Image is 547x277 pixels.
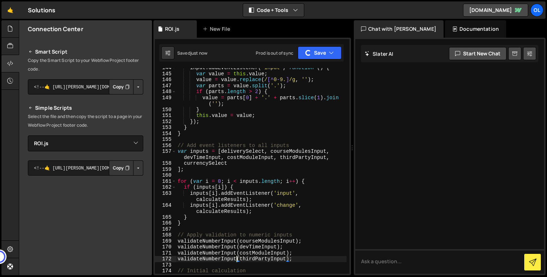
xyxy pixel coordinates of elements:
div: just now [190,50,207,56]
div: 166 [155,220,176,226]
div: ROI.js [165,25,179,33]
button: Code + Tools [243,4,304,17]
h2: Connection Center [28,25,83,33]
div: 171 [155,250,176,256]
div: Documentation [445,20,506,38]
div: 167 [155,226,176,232]
textarea: <!--🤙 [URL][PERSON_NAME][DOMAIN_NAME]> <script>document.addEventListener("DOMContentLoaded", func... [28,79,143,95]
a: [DOMAIN_NAME] [463,4,528,17]
button: Save [298,46,342,59]
div: 173 [155,262,176,268]
div: Saved [177,50,207,56]
div: 161 [155,179,176,185]
div: 146 [155,77,176,83]
div: 148 [155,89,176,95]
p: Copy the Smart Script to your Webflow Project footer code. [28,56,143,74]
div: 164 [155,202,176,214]
div: 163 [155,190,176,202]
button: Copy [109,79,133,95]
div: 168 [155,232,176,238]
div: 169 [155,238,176,244]
div: 152 [155,119,176,125]
a: OL [530,4,543,17]
div: 154 [155,131,176,137]
button: Copy [109,160,133,176]
div: 149 [155,95,176,107]
div: 147 [155,83,176,89]
div: 172 [155,256,176,262]
div: 157 [155,148,176,160]
div: 145 [155,71,176,77]
div: 160 [155,172,176,179]
textarea: <!--🤙 [URL][PERSON_NAME][DOMAIN_NAME]> <script>document.addEventListener("DOMContentLoaded", func... [28,160,143,176]
h2: Simple Scripts [28,104,143,112]
div: Button group with nested dropdown [109,160,143,176]
button: Start new chat [449,47,506,60]
div: 153 [155,125,176,131]
div: 162 [155,184,176,190]
h2: Smart Script [28,47,143,56]
iframe: YouTube video player [28,188,144,253]
h2: Slater AI [365,50,394,57]
div: 158 [155,160,176,167]
div: 159 [155,167,176,173]
a: 🤙 [1,1,19,19]
div: 170 [155,244,176,250]
div: 151 [155,113,176,119]
div: New File [203,25,233,33]
div: 165 [155,214,176,221]
div: Solutions [28,6,55,14]
p: Select the file and then copy the script to a page in your Webflow Project footer code. [28,112,143,130]
div: Chat with [PERSON_NAME] [354,20,444,38]
div: Prod is out of sync [256,50,293,56]
div: Button group with nested dropdown [109,79,143,95]
div: 174 [155,268,176,274]
div: 144 [155,65,176,71]
div: 156 [155,143,176,149]
div: 155 [155,137,176,143]
div: 150 [155,107,176,113]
